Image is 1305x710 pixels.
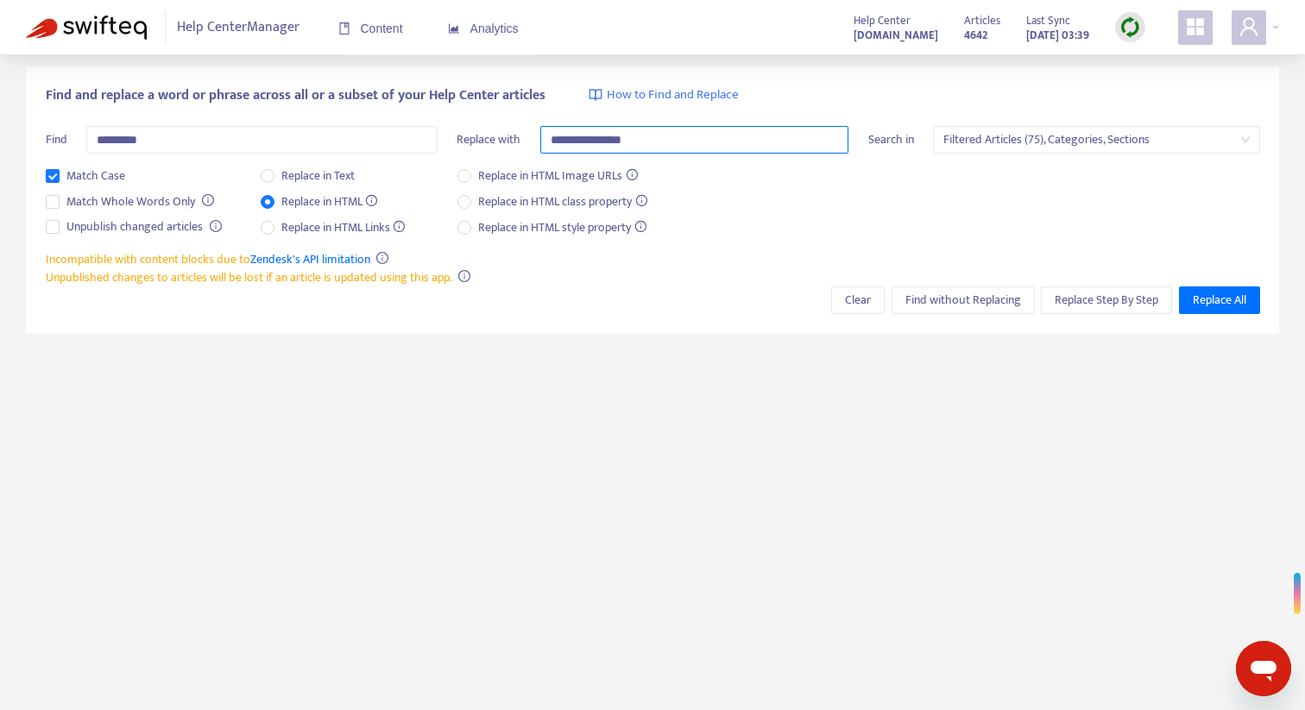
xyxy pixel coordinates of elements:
img: Swifteq [26,16,147,40]
span: Replace in HTML Image URLs [471,167,645,185]
button: Find without Replacing [892,286,1035,314]
a: [DOMAIN_NAME] [854,25,938,45]
span: Incompatible with content blocks due to [46,249,370,269]
span: Last Sync [1026,11,1070,30]
img: sync.dc5367851b00ba804db3.png [1119,16,1141,38]
span: Replace Step By Step [1055,291,1158,310]
span: Find [46,129,67,149]
span: Replace in Text [274,167,362,185]
span: Help Center [854,11,911,30]
span: Articles [964,11,1000,30]
iframe: Button to launch messaging window [1236,641,1291,696]
a: Zendesk's API limitation [250,249,370,269]
span: book [338,22,350,35]
span: Clear [845,291,871,310]
a: How to Find and Replace [589,85,739,105]
span: Replace in HTML style property [471,218,653,237]
span: area-chart [448,22,460,35]
span: Replace in HTML Links [274,218,413,237]
img: image-link [589,88,602,102]
span: Search in [868,129,914,149]
span: Replace in HTML class property [471,192,654,211]
span: Replace with [457,129,520,149]
button: Clear [831,286,885,314]
span: Find without Replacing [905,291,1021,310]
span: Match Whole Words Only [60,192,202,211]
span: info-circle [376,252,388,264]
span: appstore [1185,16,1206,37]
button: Replace All [1179,286,1260,314]
span: info-circle [210,220,222,232]
strong: [DATE] 03:39 [1026,26,1089,45]
span: user [1239,16,1259,37]
span: Analytics [448,22,519,35]
span: How to Find and Replace [607,85,739,105]
strong: [DOMAIN_NAME] [854,26,938,45]
span: Replace All [1193,291,1246,310]
span: Find and replace a word or phrase across all or a subset of your Help Center articles [46,85,545,106]
span: info-circle [458,270,470,282]
span: Unpublished changes to articles will be lost if an article is updated using this app. [46,267,452,287]
span: Unpublish changed articles [60,217,210,236]
span: Replace in HTML [274,192,385,211]
span: Filtered Articles (75), Categories, Sections [943,127,1250,153]
span: info-circle [202,194,214,206]
span: Content [338,22,403,35]
strong: 4642 [964,26,987,45]
button: Replace Step By Step [1041,286,1172,314]
span: Help Center Manager [177,11,299,44]
span: Match Case [60,167,132,185]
